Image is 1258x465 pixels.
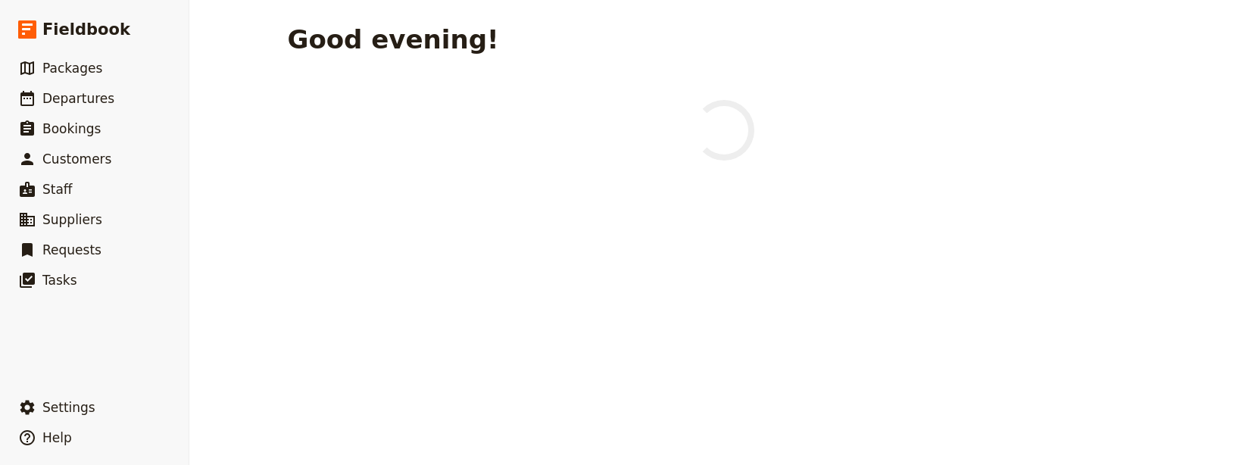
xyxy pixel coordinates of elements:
span: Customers [42,151,111,167]
span: Departures [42,91,114,106]
span: Help [42,430,72,445]
span: Bookings [42,121,101,136]
h1: Good evening! [288,24,499,55]
span: Fieldbook [42,18,130,41]
span: Staff [42,182,73,197]
span: Settings [42,400,95,415]
span: Tasks [42,273,77,288]
span: Suppliers [42,212,102,227]
span: Packages [42,61,102,76]
span: Requests [42,242,101,257]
